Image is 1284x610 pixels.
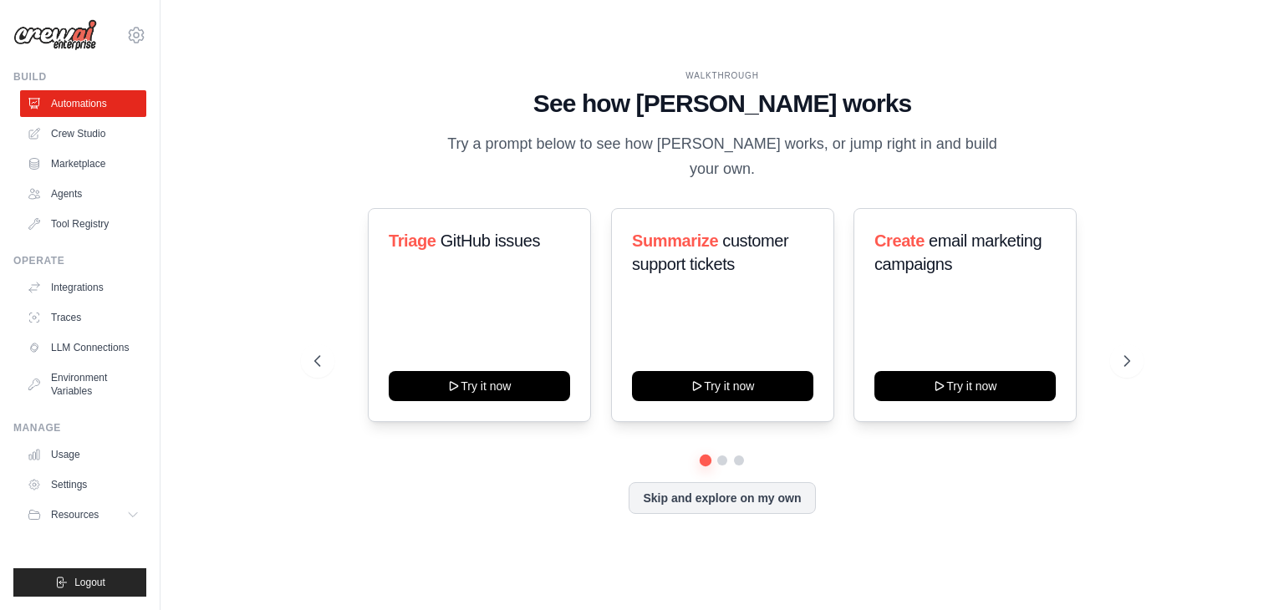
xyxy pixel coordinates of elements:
[314,69,1130,82] div: WALKTHROUGH
[20,471,146,498] a: Settings
[389,231,436,250] span: Triage
[13,19,97,51] img: Logo
[441,231,540,250] span: GitHub issues
[632,371,813,401] button: Try it now
[20,211,146,237] a: Tool Registry
[13,254,146,267] div: Operate
[20,90,146,117] a: Automations
[20,334,146,361] a: LLM Connections
[632,231,788,273] span: customer support tickets
[874,371,1056,401] button: Try it now
[13,568,146,597] button: Logout
[20,304,146,331] a: Traces
[20,441,146,468] a: Usage
[13,421,146,435] div: Manage
[20,180,146,207] a: Agents
[74,576,105,589] span: Logout
[20,120,146,147] a: Crew Studio
[51,508,99,521] span: Resources
[874,231,925,250] span: Create
[13,70,146,84] div: Build
[629,482,815,514] button: Skip and explore on my own
[874,231,1042,273] span: email marketing campaigns
[314,89,1130,119] h1: See how [PERSON_NAME] works
[20,501,146,528] button: Resources
[20,274,146,301] a: Integrations
[1200,530,1284,610] iframe: Chat Widget
[20,364,146,404] a: Environment Variables
[632,231,718,250] span: Summarize
[20,150,146,177] a: Marketplace
[441,132,1003,181] p: Try a prompt below to see how [PERSON_NAME] works, or jump right in and build your own.
[389,371,570,401] button: Try it now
